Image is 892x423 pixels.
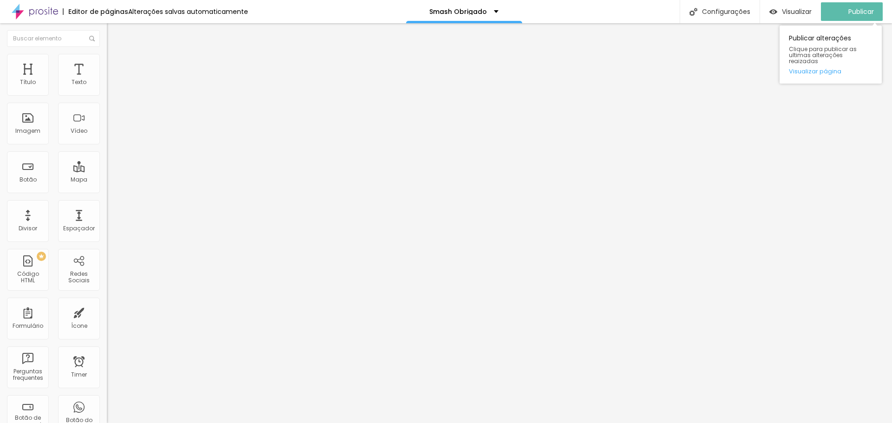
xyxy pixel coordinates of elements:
[789,46,872,65] span: Clique para publicar as ultimas alterações reaizadas
[13,323,43,329] div: Formulário
[71,176,87,183] div: Mapa
[782,8,812,15] span: Visualizar
[848,8,874,15] span: Publicar
[89,36,95,41] img: Icone
[760,2,821,21] button: Visualizar
[71,323,87,329] div: Ícone
[821,2,883,21] button: Publicar
[789,68,872,74] a: Visualizar página
[429,8,487,15] p: Smash Obrigado
[20,79,36,85] div: Título
[689,8,697,16] img: Icone
[71,128,87,134] div: Vídeo
[769,8,777,16] img: view-1.svg
[63,8,128,15] div: Editor de páginas
[72,79,86,85] div: Texto
[780,26,882,84] div: Publicar alterações
[20,176,37,183] div: Botão
[19,225,37,232] div: Divisor
[107,23,892,423] iframe: Editor
[7,30,100,47] input: Buscar elemento
[9,271,46,284] div: Código HTML
[71,371,87,378] div: Timer
[15,128,40,134] div: Imagem
[9,368,46,382] div: Perguntas frequentes
[60,271,97,284] div: Redes Sociais
[128,8,248,15] div: Alterações salvas automaticamente
[63,225,95,232] div: Espaçador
